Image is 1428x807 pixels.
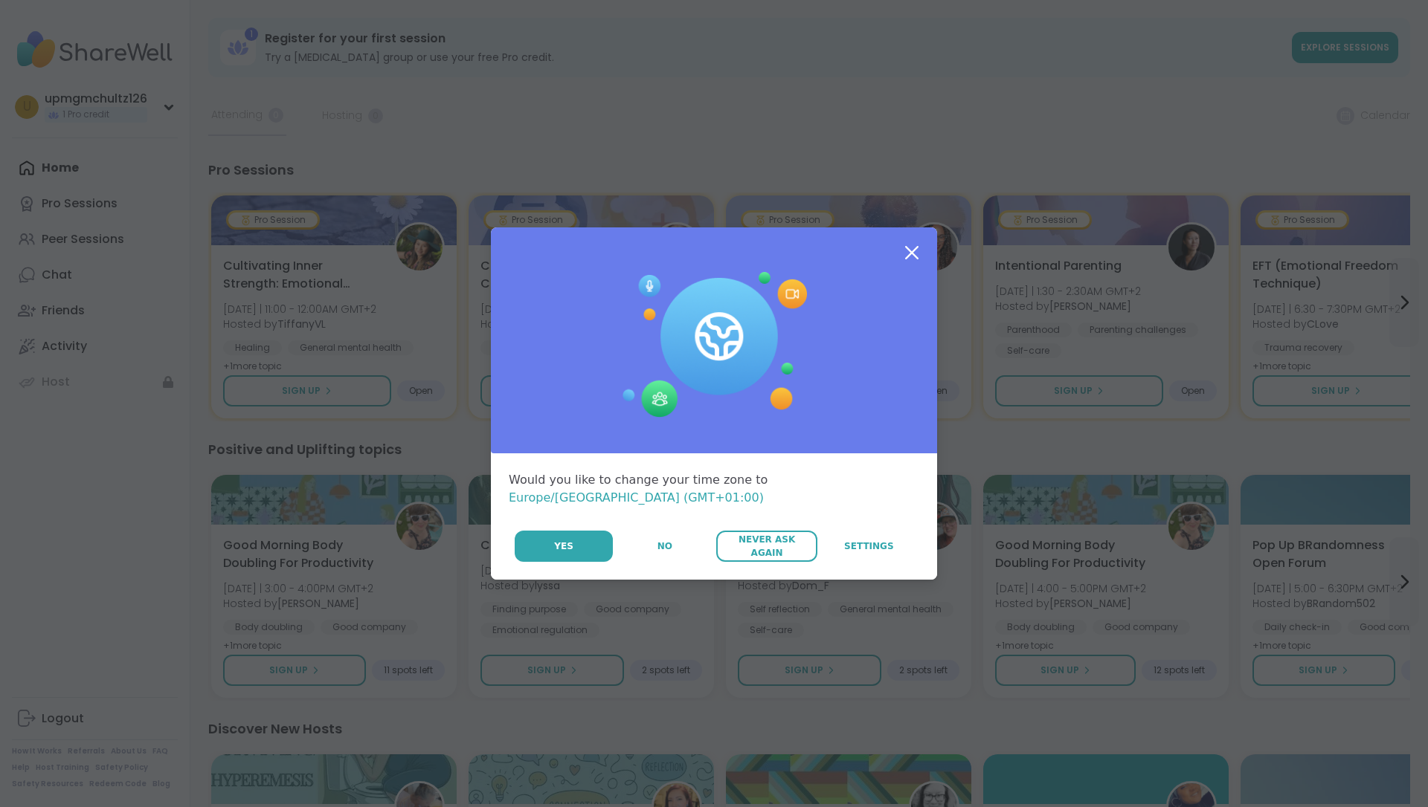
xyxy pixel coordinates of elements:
a: Settings [819,531,919,562]
button: No [614,531,715,562]
div: Would you like to change your time zone to [509,471,919,507]
span: No [657,539,672,553]
span: Yes [554,539,573,553]
span: Never Ask Again [724,533,809,560]
button: Never Ask Again [716,531,817,562]
span: Settings [844,539,894,553]
span: Europe/[GEOGRAPHIC_DATA] (GMT+01:00) [509,490,764,505]
button: Yes [515,531,613,562]
img: Session Experience [621,272,807,418]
